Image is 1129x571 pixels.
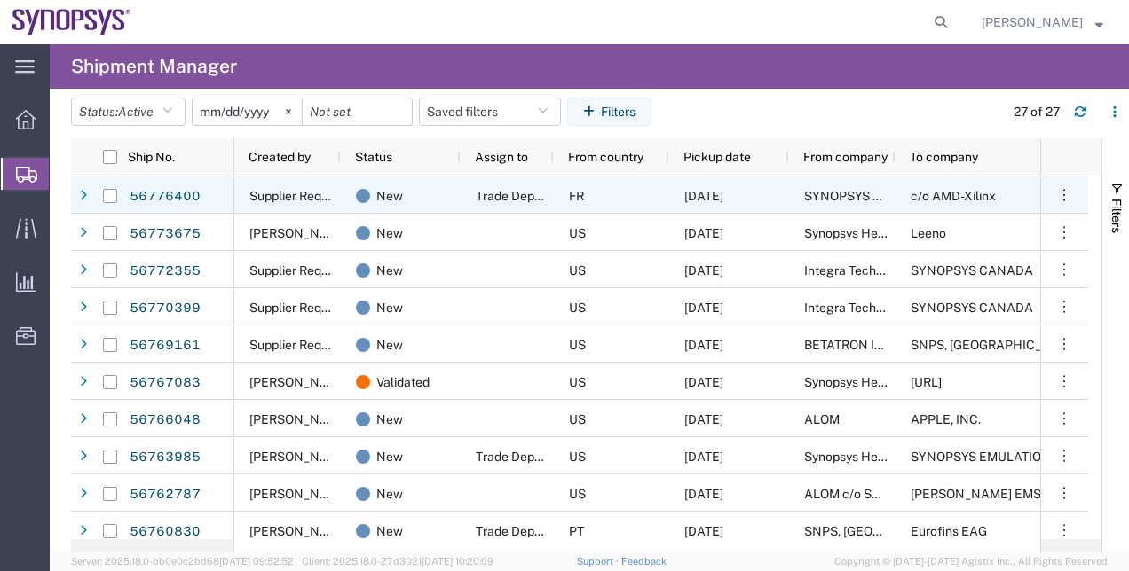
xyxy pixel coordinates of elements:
[12,9,131,35] img: logo
[193,98,302,125] input: Not set
[684,301,723,315] span: 09/09/2025
[376,215,403,252] span: New
[803,150,888,164] span: From company
[569,226,586,240] span: US
[567,98,651,126] button: Filters
[376,438,403,475] span: New
[376,289,403,326] span: New
[376,177,403,215] span: New
[804,301,925,315] span: Integra Technologies
[569,263,586,278] span: US
[684,226,723,240] span: 09/10/2025
[219,556,294,567] span: [DATE] 09:52:52
[422,556,493,567] span: [DATE] 10:20:09
[249,412,351,426] span: Jerry Domalanta
[376,512,403,550] span: New
[804,189,1062,203] span: SYNOPSYS EMULATION AND VERIFICATION
[684,338,723,352] span: 09/09/2025
[804,412,840,426] span: ALOM
[71,556,294,567] span: Server: 2025.18.0-bb0e0c2bd68
[249,189,346,203] span: Supplier Request
[249,226,351,240] span: KyeongJin Jang
[129,369,201,397] a: 56767083
[684,524,723,538] span: 09/10/2025
[568,150,643,164] span: From country
[129,294,201,323] a: 56770399
[684,412,723,426] span: 09/11/2025
[804,450,975,464] span: Synopsys Headquarters USSV
[303,98,412,125] input: Not set
[834,554,1108,569] span: Copyright © [DATE]-[DATE] Agistix Inc., All Rights Reserved
[911,412,981,426] span: APPLE, INC.
[804,263,925,278] span: Integra Technologies
[684,375,723,389] span: 09/10/2025
[249,450,351,464] span: George Garcia
[129,443,201,472] a: 56763985
[804,226,975,240] span: Synopsys Headquarters USSV
[376,475,403,512] span: New
[569,375,586,389] span: US
[476,524,580,538] span: Trade Department
[128,150,175,164] span: Ship No.
[302,556,493,567] span: Client: 2025.18.0-27d3021
[911,301,1033,315] span: SYNOPSYS CANADA
[129,406,201,434] a: 56766048
[569,301,586,315] span: US
[249,263,346,278] span: Supplier Request
[376,401,403,438] span: New
[129,332,201,360] a: 56769161
[621,556,667,567] a: Feedback
[249,375,351,389] span: Rafael Chacon
[129,183,201,211] a: 56776400
[569,338,586,352] span: US
[249,487,351,501] span: Jerry Domalanta
[982,12,1083,32] span: Rachelle Varela
[804,487,929,501] span: ALOM c/o SYNOPSYS
[129,220,201,248] a: 56773675
[911,189,996,203] span: c/o AMD-Xilinx
[118,105,154,119] span: Active
[683,150,751,164] span: Pickup date
[1014,103,1060,121] div: 27 of 27
[911,487,1041,501] span: Javad EMS
[249,301,346,315] span: Supplier Request
[71,44,237,89] h4: Shipment Manager
[376,252,403,289] span: New
[684,189,723,203] span: 09/10/2025
[684,487,723,501] span: 09/11/2025
[71,98,186,126] button: Status:Active
[804,375,975,389] span: Synopsys Headquarters USSV
[1109,199,1124,233] span: Filters
[419,98,561,126] button: Saved filters
[475,150,528,164] span: Assign to
[129,518,201,546] a: 56760830
[804,524,1065,538] span: SNPS, Portugal Unipessoal, Lda.
[981,12,1104,33] button: [PERSON_NAME]
[569,189,584,203] span: FR
[911,263,1033,278] span: SYNOPSYS CANADA
[911,226,946,240] span: Leeno
[376,364,430,401] span: Validated
[476,189,580,203] span: Trade Department
[684,450,723,464] span: 09/09/2025
[569,412,586,426] span: US
[355,150,392,164] span: Status
[910,150,978,164] span: To company
[376,326,403,364] span: New
[804,338,896,352] span: BETATRON INC.
[911,524,987,538] span: Eurofins EAG
[911,375,942,389] span: SiMa.ai
[129,257,201,285] a: 56772355
[569,487,586,501] span: US
[129,481,201,509] a: 56762787
[577,556,621,567] a: Support
[476,450,580,464] span: Trade Department
[569,524,584,538] span: PT
[249,150,311,164] span: Created by
[569,450,586,464] span: US
[249,338,346,352] span: Supplier Request
[249,524,351,538] span: Diogo Tomas
[684,263,723,278] span: 09/09/2025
